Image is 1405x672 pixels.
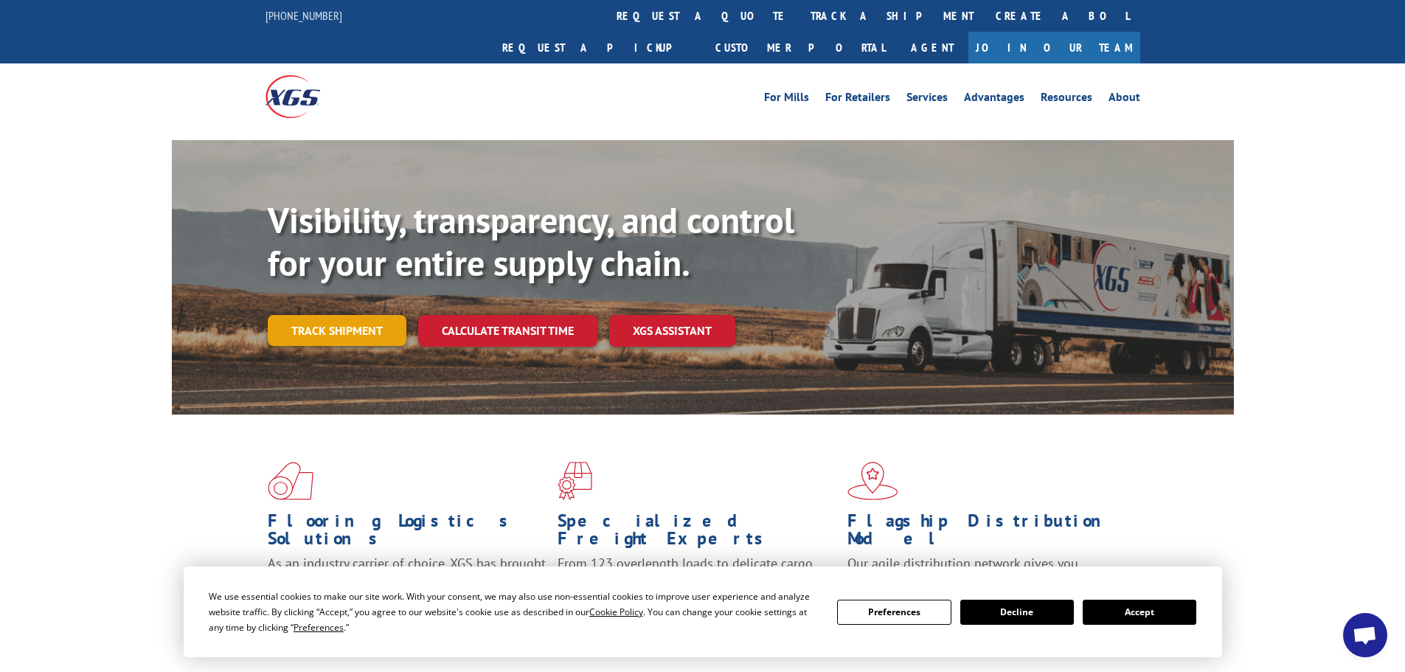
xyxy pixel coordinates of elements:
button: Preferences [837,600,951,625]
a: About [1109,91,1140,108]
a: Customer Portal [704,32,896,63]
div: Cookie Consent Prompt [184,567,1222,657]
span: Preferences [294,621,344,634]
b: Visibility, transparency, and control for your entire supply chain. [268,197,794,285]
p: From 123 overlength loads to delicate cargo, our experienced staff knows the best way to move you... [558,555,836,620]
h1: Flooring Logistics Solutions [268,512,547,555]
span: Our agile distribution network gives you nationwide inventory management on demand. [847,555,1119,589]
a: [PHONE_NUMBER] [266,8,342,23]
a: Request a pickup [491,32,704,63]
a: Agent [896,32,968,63]
a: Calculate transit time [418,315,597,347]
a: Track shipment [268,315,406,346]
img: xgs-icon-focused-on-flooring-red [558,462,592,500]
button: Decline [960,600,1074,625]
a: Resources [1041,91,1092,108]
span: Cookie Policy [589,606,643,618]
a: Services [906,91,948,108]
a: For Retailers [825,91,890,108]
div: Open chat [1343,613,1387,657]
span: As an industry carrier of choice, XGS has brought innovation and dedication to flooring logistics... [268,555,546,607]
div: We use essential cookies to make our site work. With your consent, we may also use non-essential ... [209,589,819,635]
h1: Specialized Freight Experts [558,512,836,555]
a: XGS ASSISTANT [609,315,735,347]
a: For Mills [764,91,809,108]
h1: Flagship Distribution Model [847,512,1126,555]
a: Advantages [964,91,1024,108]
a: Join Our Team [968,32,1140,63]
img: xgs-icon-total-supply-chain-intelligence-red [268,462,313,500]
button: Accept [1083,600,1196,625]
img: xgs-icon-flagship-distribution-model-red [847,462,898,500]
